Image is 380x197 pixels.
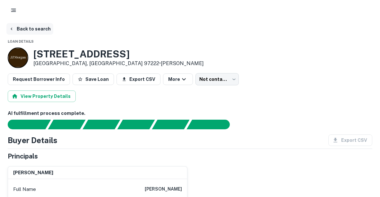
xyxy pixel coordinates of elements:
button: More [163,73,193,85]
div: Documents found, AI parsing details... [82,120,120,129]
button: Back to search [6,23,53,35]
span: Loan Details [8,39,34,43]
button: Request Borrower Info [8,73,70,85]
h4: Buyer Details [8,134,57,146]
div: Principals found, still searching for contact information. This may take time... [152,120,189,129]
h5: Principals [8,151,38,161]
h6: [PERSON_NAME] [13,169,53,176]
a: [PERSON_NAME] [161,60,204,66]
iframe: Chat Widget [348,146,380,176]
button: Save Loan [73,73,114,85]
h6: [PERSON_NAME] [145,185,182,193]
p: [GEOGRAPHIC_DATA], [GEOGRAPHIC_DATA] 97222 • [33,60,204,67]
div: Not contacted [195,73,239,85]
button: View Property Details [8,90,76,102]
p: Full Name [13,185,36,193]
button: Export CSV [117,73,160,85]
div: Your request is received and processing... [48,120,85,129]
h3: [STREET_ADDRESS] [33,48,204,60]
div: AI fulfillment process complete. [187,120,237,129]
h6: AI fulfillment process complete. [8,110,372,117]
div: Principals found, AI now looking for contact information... [117,120,155,129]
